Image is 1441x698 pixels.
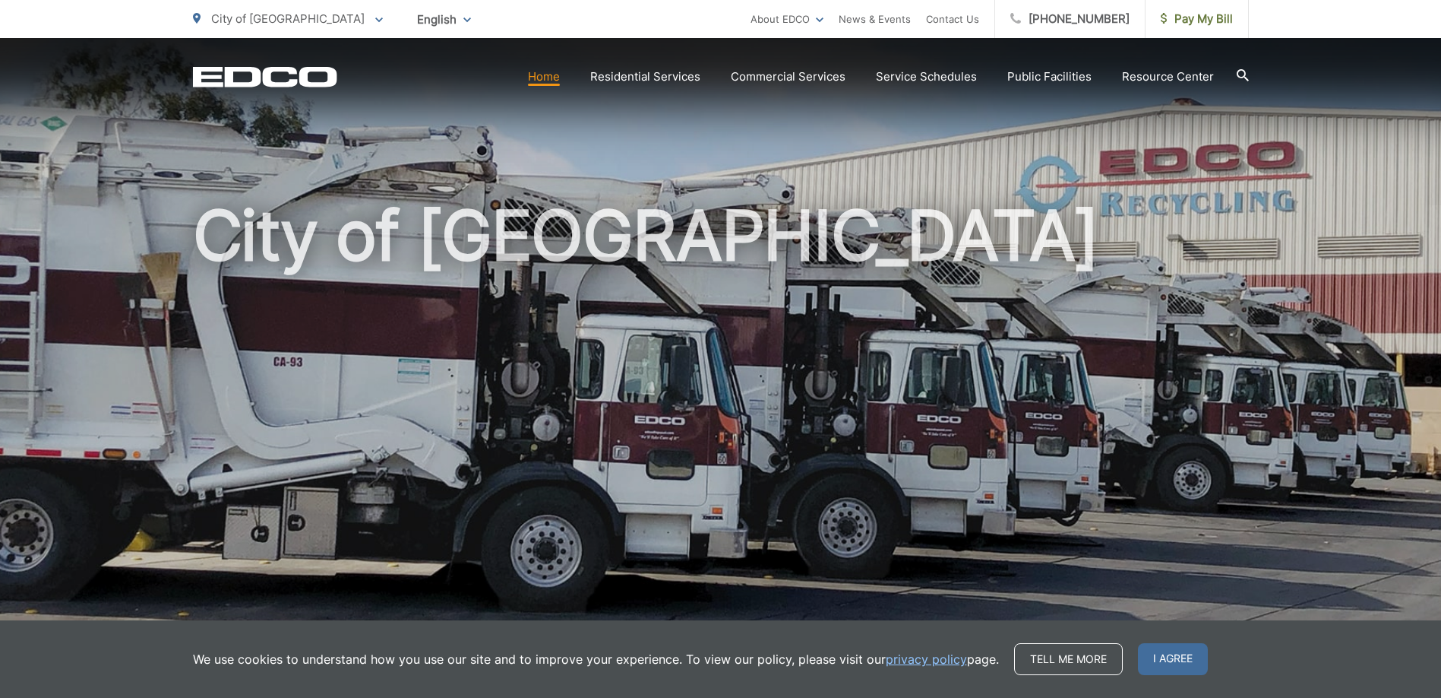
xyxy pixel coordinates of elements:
span: English [406,6,482,33]
a: About EDCO [751,10,823,28]
a: Service Schedules [876,68,977,86]
span: I agree [1138,643,1208,675]
h1: City of [GEOGRAPHIC_DATA] [193,198,1249,679]
a: Tell me more [1014,643,1123,675]
span: Pay My Bill [1161,10,1233,28]
a: Residential Services [590,68,700,86]
a: Home [528,68,560,86]
a: News & Events [839,10,911,28]
a: EDCD logo. Return to the homepage. [193,66,337,87]
a: privacy policy [886,650,967,668]
a: Contact Us [926,10,979,28]
span: City of [GEOGRAPHIC_DATA] [211,11,365,26]
p: We use cookies to understand how you use our site and to improve your experience. To view our pol... [193,650,999,668]
a: Public Facilities [1007,68,1092,86]
a: Commercial Services [731,68,845,86]
a: Resource Center [1122,68,1214,86]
